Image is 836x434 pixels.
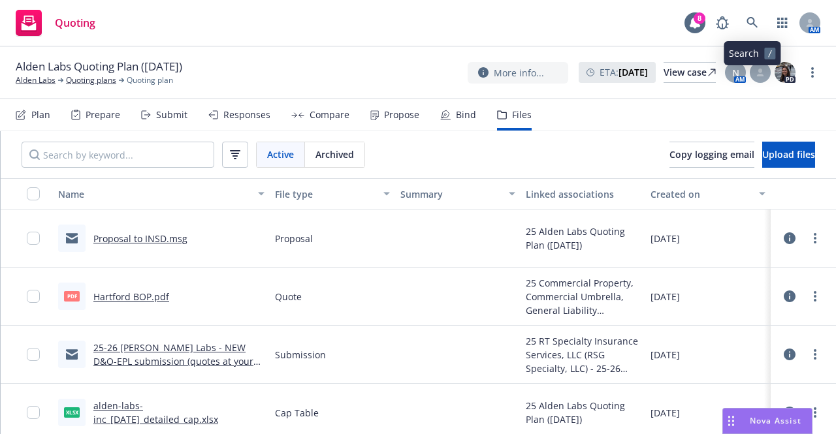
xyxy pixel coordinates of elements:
[456,110,476,120] div: Bind
[10,5,101,41] a: Quoting
[16,59,182,74] span: Alden Labs Quoting Plan ([DATE])
[521,178,646,209] button: Linked associations
[762,142,815,168] button: Upload files
[669,148,754,161] span: Copy logging email
[275,348,326,362] span: Submission
[275,232,313,245] span: Proposal
[27,348,40,361] input: Toggle Row Selected
[494,66,544,80] span: More info...
[512,110,532,120] div: Files
[468,62,568,84] button: More info...
[315,147,354,161] span: Archived
[722,408,812,434] button: Nova Assist
[53,178,270,209] button: Name
[93,399,218,426] a: alden-labs-inc_[DATE]_detailed_cap.xlsx
[651,406,680,420] span: [DATE]
[223,110,270,120] div: Responses
[275,406,319,420] span: Cap Table
[275,187,376,201] div: File type
[58,187,250,201] div: Name
[526,187,641,201] div: Linked associations
[645,178,771,209] button: Created on
[807,405,823,420] a: more
[709,10,735,36] a: Report a Bug
[27,232,40,245] input: Toggle Row Selected
[526,399,641,426] div: 25 Alden Labs Quoting Plan ([DATE])
[66,74,116,86] a: Quoting plans
[526,334,641,375] div: 25 RT Specialty Insurance Services, LLC (RSG Specialty, LLC) - 25-26 [PERSON_NAME] Labs - NEW D&O...
[732,66,739,80] span: N
[27,290,40,303] input: Toggle Row Selected
[694,12,705,24] div: 8
[526,276,641,317] div: 25 Commercial Property, Commercial Umbrella, General Liability
[739,10,765,36] a: Search
[807,347,823,362] a: more
[86,110,120,120] div: Prepare
[27,406,40,419] input: Toggle Row Selected
[600,65,648,79] span: ETA :
[267,147,294,161] span: Active
[750,415,801,426] span: Nova Assist
[27,187,40,200] input: Select all
[93,290,169,303] a: Hartford BOP.pdf
[775,62,796,83] img: photo
[31,110,50,120] div: Plan
[769,10,796,36] a: Switch app
[723,409,739,433] div: Drag to move
[651,232,680,245] span: [DATE]
[384,110,419,120] div: Propose
[156,110,187,120] div: Submit
[664,63,716,82] div: View case
[807,230,823,246] a: more
[807,288,823,304] a: more
[93,232,187,245] a: Proposal to INSD.msg
[22,142,214,168] input: Search by keyword...
[651,187,751,201] div: Created on
[526,225,641,252] div: 25 Alden Labs Quoting Plan ([DATE])
[651,290,680,303] span: [DATE]
[400,187,501,201] div: Summary
[395,178,521,209] button: Summary
[669,142,754,168] button: Copy logging email
[64,407,80,417] span: xlsx
[651,348,680,362] span: [DATE]
[93,341,253,381] a: 25-26 [PERSON_NAME] Labs - NEW D&O-EPL submission (quotes at your earliest opportunity).msg
[270,178,395,209] button: File type
[664,62,716,83] a: View case
[64,291,80,301] span: pdf
[127,74,173,86] span: Quoting plan
[16,74,56,86] a: Alden Labs
[762,148,815,161] span: Upload files
[805,65,820,80] a: more
[619,66,648,78] strong: [DATE]
[275,290,302,303] span: Quote
[310,110,349,120] div: Compare
[55,18,95,28] span: Quoting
